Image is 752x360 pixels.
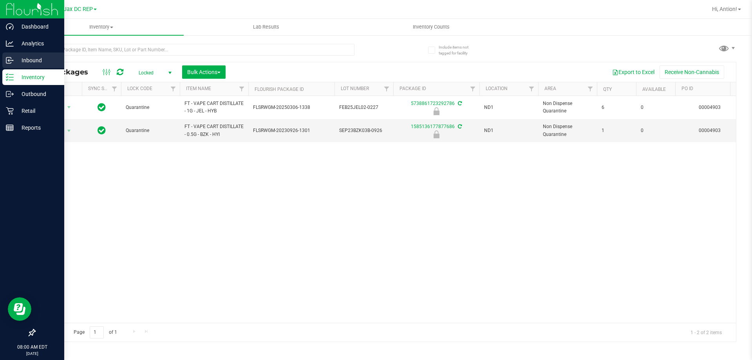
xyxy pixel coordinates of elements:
a: Filter [584,82,597,96]
input: 1 [90,326,104,338]
span: SEP23BZK03B-0926 [339,127,389,134]
span: FT - VAPE CART DISTILLATE - 1G - JEL - HYB [184,100,244,115]
span: Hi, Antion! [712,6,737,12]
span: Quarantine [126,127,175,134]
a: 00004903 [699,128,721,133]
span: Sync from Compliance System [457,124,462,129]
span: Inventory [19,24,184,31]
span: 0 [641,104,671,111]
span: Lab Results [242,24,290,31]
a: Inventory [19,19,184,35]
span: select [64,102,74,113]
a: 1585136177877686 [411,124,455,129]
a: Filter [167,82,180,96]
span: ND1 [484,104,533,111]
span: Page of 1 [67,326,123,338]
span: Non Dispense Quarantine [543,123,592,138]
span: All Packages [41,68,96,76]
a: 00004903 [699,105,721,110]
span: FLSRWGM-20250306-1338 [253,104,330,111]
p: Analytics [14,39,61,48]
button: Export to Excel [607,65,660,79]
p: 08:00 AM EDT [4,344,61,351]
a: Area [544,86,556,91]
span: In Sync [98,102,106,113]
inline-svg: Analytics [6,40,14,47]
span: ND1 [484,127,533,134]
span: FLSRWGM-20230926-1301 [253,127,330,134]
p: Reports [14,123,61,132]
span: Jax DC REP [63,6,93,13]
div: Quarantine [392,107,481,115]
a: Inventory Counts [349,19,513,35]
p: Outbound [14,89,61,99]
span: select [64,125,74,136]
a: Available [642,87,666,92]
inline-svg: Dashboard [6,23,14,31]
a: Location [486,86,508,91]
inline-svg: Outbound [6,90,14,98]
span: Include items not tagged for facility [439,44,478,56]
a: Package ID [399,86,426,91]
a: Lab Results [184,19,349,35]
p: Inventory [14,72,61,82]
p: Inbound [14,56,61,65]
span: In Sync [98,125,106,136]
a: Filter [466,82,479,96]
a: Filter [380,82,393,96]
a: Filter [235,82,248,96]
inline-svg: Inventory [6,73,14,81]
span: 1 [602,127,631,134]
span: Sync from Compliance System [457,101,462,106]
p: Retail [14,106,61,116]
span: 6 [602,104,631,111]
button: Bulk Actions [182,65,226,79]
a: Filter [525,82,538,96]
input: Search Package ID, Item Name, SKU, Lot or Part Number... [34,44,354,56]
span: Bulk Actions [187,69,221,75]
p: Dashboard [14,22,61,31]
a: Filter [108,82,121,96]
a: Qty [603,87,612,92]
span: FT - VAPE CART DISTILLATE - 0.5G - BZK - HYI [184,123,244,138]
div: Quarantine [392,130,481,138]
span: 1 - 2 of 2 items [684,326,728,338]
a: Lock Code [127,86,152,91]
inline-svg: Inbound [6,56,14,64]
button: Receive Non-Cannabis [660,65,724,79]
span: Inventory Counts [402,24,460,31]
span: Non Dispense Quarantine [543,100,592,115]
span: Quarantine [126,104,175,111]
inline-svg: Retail [6,107,14,115]
inline-svg: Reports [6,124,14,132]
a: PO ID [681,86,693,91]
iframe: Resource center [8,297,31,321]
p: [DATE] [4,351,61,356]
a: Lot Number [341,86,369,91]
a: Item Name [186,86,211,91]
a: Flourish Package ID [255,87,304,92]
a: Sync Status [88,86,118,91]
span: 0 [641,127,671,134]
a: 5738861723292786 [411,101,455,106]
span: FEB25JEL02-0227 [339,104,389,111]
